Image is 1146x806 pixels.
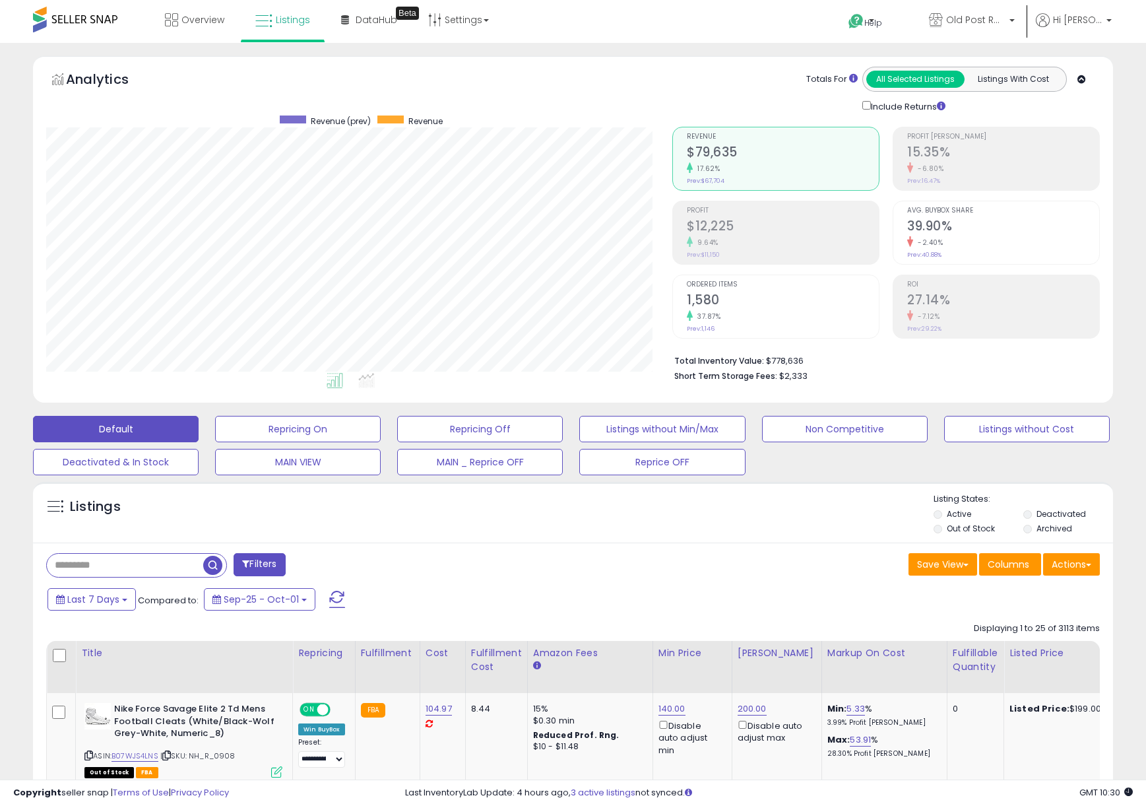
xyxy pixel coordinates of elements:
span: FBA [136,767,158,778]
div: Tooltip anchor [396,7,419,20]
span: Hi [PERSON_NAME] [1053,13,1102,26]
button: Listings without Cost [944,416,1110,442]
strong: Copyright [13,786,61,799]
img: 41nOmwk79oL._SL40_.jpg [84,703,111,729]
div: [PERSON_NAME] [738,646,816,660]
th: The percentage added to the cost of goods (COGS) that forms the calculator for Min & Max prices. [821,641,947,693]
span: Help [864,17,882,28]
span: Revenue [687,133,879,141]
h2: $12,225 [687,218,879,236]
div: % [827,734,937,758]
button: All Selected Listings [866,71,965,88]
button: Non Competitive [762,416,928,442]
div: Include Returns [852,98,961,114]
div: % [827,703,937,727]
span: 2025-10-10 10:30 GMT [1079,786,1133,799]
small: 9.64% [693,238,718,248]
small: Amazon Fees. [533,660,541,672]
span: Sep-25 - Oct-01 [224,593,299,606]
h2: 27.14% [907,292,1099,310]
div: Cost [426,646,460,660]
button: Default [33,416,199,442]
span: Old Post Road LLC [946,13,1005,26]
div: Fulfillment Cost [471,646,522,674]
span: Columns [988,558,1029,571]
div: Totals For [806,73,858,86]
button: Repricing On [215,416,381,442]
div: 15% [533,703,643,715]
a: 5.33 [846,702,865,716]
label: Deactivated [1036,508,1086,520]
a: 200.00 [738,702,767,716]
h2: 1,580 [687,292,879,310]
b: Reduced Prof. Rng. [533,729,620,741]
button: Deactivated & In Stock [33,449,199,475]
div: Disable auto adjust min [658,718,722,756]
button: Repricing Off [397,416,563,442]
span: Avg. Buybox Share [907,207,1099,215]
span: ON [301,704,317,716]
a: 53.91 [850,733,871,747]
b: Listed Price: [1009,702,1069,715]
div: $10 - $11.48 [533,741,643,753]
button: Columns [979,553,1041,576]
small: Prev: $67,704 [687,177,724,185]
span: Ordered Items [687,281,879,288]
label: Active [947,508,971,520]
h2: 15.35% [907,145,1099,162]
small: Prev: 16.47% [907,177,940,185]
a: 3 active listings [571,786,635,799]
h5: Analytics [66,70,154,92]
a: 104.97 [426,702,452,716]
button: Reprice OFF [579,449,745,475]
div: Repricing [298,646,350,660]
h5: Listings [70,498,121,516]
div: $0.30 min [533,715,643,727]
label: Out of Stock [947,523,995,534]
small: Prev: 29.22% [907,325,941,333]
button: MAIN VIEW [215,449,381,475]
small: FBA [361,703,385,718]
small: Prev: 40.88% [907,251,941,259]
span: Listings [276,13,310,26]
a: B07WJS4LNS [111,751,158,762]
span: Profit [PERSON_NAME] [907,133,1099,141]
span: Revenue (prev) [311,116,371,127]
small: -7.12% [913,312,939,321]
div: $199.00 [1009,703,1119,715]
button: Save View [908,553,977,576]
a: Help [838,3,908,43]
div: 8.44 [471,703,517,715]
span: ROI [907,281,1099,288]
p: Listing States: [934,493,1113,506]
div: Min Price [658,646,726,660]
span: Overview [181,13,224,26]
b: Min: [827,702,847,715]
div: Fulfillment [361,646,414,660]
button: Listings With Cost [964,71,1062,88]
small: 37.87% [693,312,720,321]
li: $778,636 [674,352,1090,368]
span: Compared to: [138,594,199,607]
b: Total Inventory Value: [674,355,764,366]
button: Listings without Min/Max [579,416,745,442]
div: Markup on Cost [827,646,941,660]
div: Last InventoryLab Update: 4 hours ago, not synced. [405,787,1133,799]
i: Get Help [848,13,864,30]
span: | SKU: NH_R_0908 [160,751,236,761]
small: Prev: $11,150 [687,251,720,259]
div: Fulfillable Quantity [953,646,998,674]
button: Actions [1043,553,1100,576]
small: -2.40% [913,238,943,248]
div: Amazon Fees [533,646,647,660]
button: MAIN _ Reprice OFF [397,449,563,475]
span: OFF [329,704,350,716]
p: 28.30% Profit [PERSON_NAME] [827,749,937,758]
div: ASIN: [84,703,282,776]
button: Last 7 Days [48,588,136,611]
b: Max: [827,733,850,746]
a: Privacy Policy [171,786,229,799]
small: -6.80% [913,164,943,174]
a: Terms of Use [113,786,169,799]
b: Short Term Storage Fees: [674,370,777,382]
